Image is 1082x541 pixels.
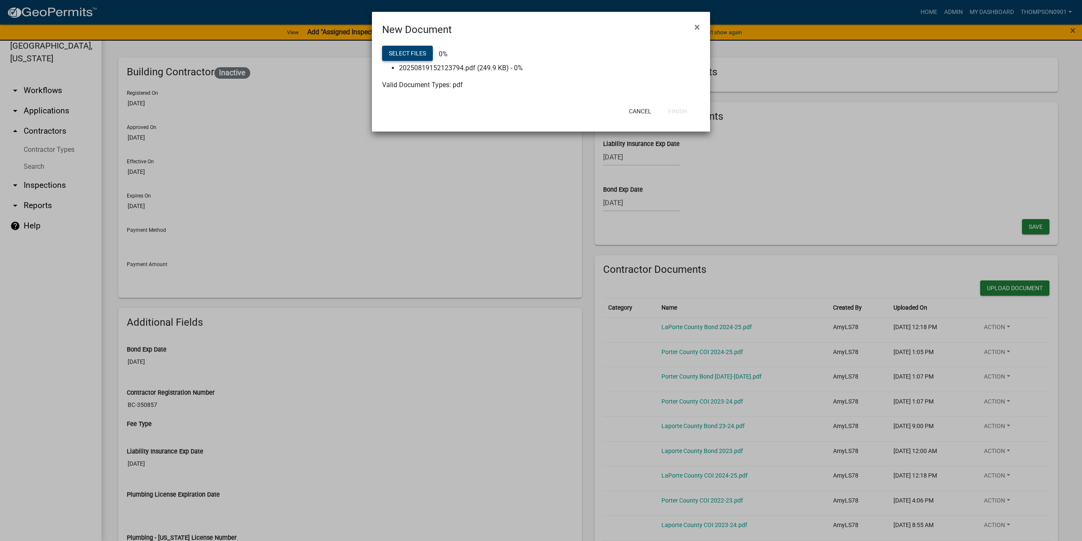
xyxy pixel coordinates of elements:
[399,63,700,73] li: 20250819152123794.pdf (249.9 KB) - 0%
[688,15,707,39] button: Close
[622,104,658,119] button: Cancel
[382,46,433,61] button: Select files
[434,50,448,58] span: 0%
[382,22,452,37] h4: New Document
[382,81,463,89] span: Valid Document Types: pdf
[661,104,694,119] button: Finish
[694,21,700,33] span: ×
